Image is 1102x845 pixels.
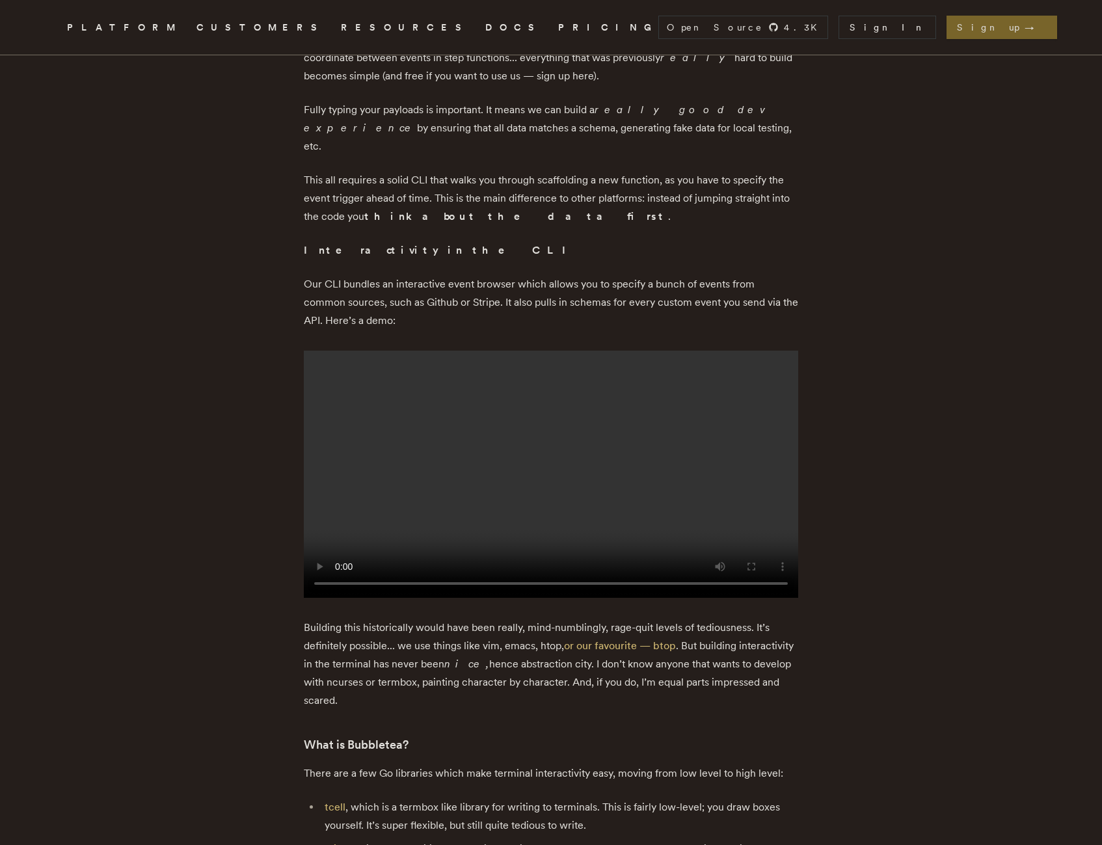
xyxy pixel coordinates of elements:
a: PRICING [558,20,658,36]
a: Sign up [947,16,1057,39]
a: CUSTOMERS [196,20,325,36]
li: , which is a termbox like library for writing to terminals. This is fairly low-level; you draw bo... [321,798,798,835]
a: tcell [325,801,345,813]
a: DOCS [485,20,543,36]
p: Our CLI bundles an interactive event browser which allows you to specify a bunch of events from c... [304,275,798,330]
p: This all requires a solid CLI that walks you through scaffolding a new function, as you have to s... [304,171,798,226]
p: There are a few Go libraries which make terminal interactivity easy, moving from low level to hig... [304,764,798,783]
button: RESOURCES [341,20,470,36]
strong: Interactivity in the CLI [304,244,577,256]
em: nice, [444,658,489,670]
a: Sign In [839,16,936,39]
span: → [1025,21,1047,34]
a: or our favourite — btop [564,639,676,652]
em: really [660,51,734,64]
em: really good dev experience [304,103,774,134]
span: 4.3 K [784,21,825,34]
button: PLATFORM [67,20,181,36]
strong: think about the data first [364,210,668,222]
p: Fully typing your payloads is important. It means we can build a by ensuring that all data matche... [304,101,798,155]
strong: What is Bubbletea? [304,738,409,751]
p: Building this historically would have been really, mind-numblingly, rage-quit levels of tediousne... [304,619,798,710]
span: Open Source [667,21,763,34]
